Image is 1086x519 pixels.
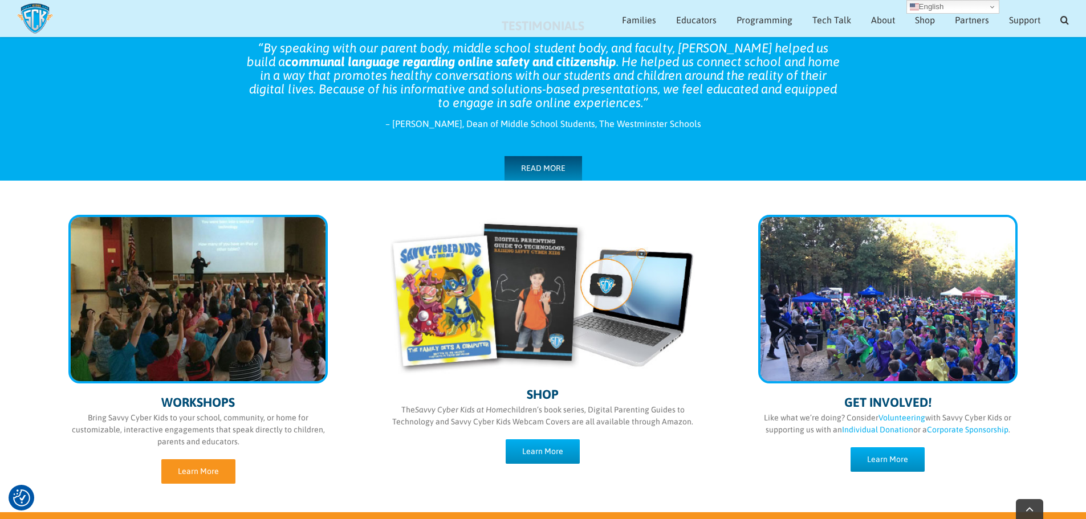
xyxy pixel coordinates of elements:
img: en [910,2,919,11]
span: WORKSHOPS [161,395,235,410]
strong: communal language regarding online safety and citizenship [285,54,616,69]
span: Programming [737,15,792,24]
a: READ MORE [505,156,582,181]
blockquote: By speaking with our parent body, middle school student body, and faculty, [PERSON_NAME] helped u... [247,41,840,109]
span: Tech Talk [812,15,851,24]
p: The children’s book series, Digital Parenting Guides to Technology and Savvy Cyber Kids Webcam Co... [391,404,695,428]
img: Savvy Cyber Kids Logo [17,3,53,34]
span: Learn More [178,467,219,476]
a: Corporate Sponsorship [927,425,1008,434]
p: Like what we’re doing? Consider with Savvy Cyber Kids or supporting us with an or a . [758,412,1018,436]
span: About [871,15,895,24]
span: Learn More [867,455,908,464]
a: Learn More [851,447,925,472]
p: Bring Savvy Cyber Kids to your school, community, or home for customizable, interactive engagemen... [68,412,328,448]
a: Individual Donation [842,425,913,434]
a: Volunteering [878,413,925,422]
span: [PERSON_NAME] [392,118,462,129]
img: Revisit consent button [13,489,30,506]
img: get-involved-sm [760,217,1015,381]
span: Shop [915,15,935,24]
span: Families [622,15,656,24]
span: GET INVOLVED! [844,395,932,410]
span: Dean of Middle School Students [466,118,595,129]
span: Learn More [522,447,563,456]
span: Educators [676,15,717,24]
a: Learn More [506,439,580,464]
span: SHOP [527,387,559,402]
img: shop-sm [391,218,695,376]
span: READ MORE [521,164,566,173]
span: Partners [955,15,989,24]
i: Savvy Cyber Kids at Home [415,405,507,414]
a: Learn More [161,459,235,484]
img: programming-sm [71,217,326,381]
span: Support [1009,15,1040,24]
button: Consent Preferences [13,489,30,506]
span: The Westminster Schools [599,118,701,129]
